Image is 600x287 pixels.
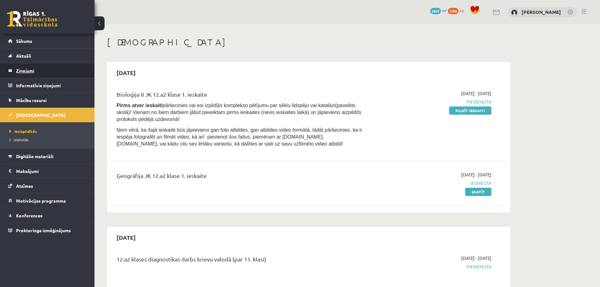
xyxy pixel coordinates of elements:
a: Rīgas 1. Tālmācības vidusskola [7,11,57,27]
span: Iesniegta [373,180,491,187]
a: Maksājumi [8,164,87,178]
span: Digitālie materiāli [16,153,54,159]
a: Digitālie materiāli [8,149,87,164]
a: Konferences [8,208,87,223]
a: Ziņojumi [8,63,87,78]
a: Atzīmes [8,179,87,193]
span: 1396 [448,8,459,14]
h2: [DATE] [110,230,142,245]
a: 1396 xp [448,8,467,13]
a: Aktuāli [8,49,87,63]
span: Sākums [16,38,32,44]
span: [DATE] - [DATE] [461,255,491,261]
a: Pildīt ieskaiti [449,106,491,115]
legend: Ziņojumi [16,63,87,78]
a: 2837 mP [430,8,447,13]
a: Informatīvie ziņojumi [8,78,87,93]
strong: Pirms atver ieskaiti [117,103,163,108]
a: Skatīt [465,188,491,196]
span: 2837 [430,8,441,14]
a: Mācību resursi [8,93,87,107]
h2: [DATE] [110,65,142,80]
div: Bioloģija II JK 12.a2 klase 1. ieskaite [117,90,363,102]
span: [DEMOGRAPHIC_DATA] [16,112,66,118]
span: Neizpildītās [9,129,37,134]
span: Pievienota [373,99,491,105]
span: Pievienota [373,263,491,270]
a: Motivācijas programma [8,193,87,208]
a: [DEMOGRAPHIC_DATA] [8,108,87,122]
span: Izlabotās [9,137,28,142]
span: [DATE] - [DATE] [461,90,491,97]
span: Konferences [16,213,43,218]
legend: Informatīvie ziņojumi [16,78,87,93]
span: Mācību resursi [16,97,47,103]
span: pārliecinies vai esi izpildījis komplekso pētījumu par sēklu lidspēju vai katalāzi(paveikts skolā... [117,103,361,122]
img: Gatis Pormalis [511,9,517,16]
a: [PERSON_NAME] [522,9,561,15]
a: Proktoringa izmēģinājums [8,223,87,238]
span: Motivācijas programma [16,198,66,204]
legend: Maksājumi [16,164,87,178]
span: Ņem vērā, ka šajā ieskaitē būs jāpievieno gan foto atbildes, gan atbildes video formātā, tādēļ pā... [117,127,362,146]
div: Ģeogrāfija JK 12.a2 klase 1. ieskaite [117,171,363,183]
a: Neizpildītās [9,129,88,134]
a: Izlabotās [9,137,88,142]
span: [DATE] - [DATE] [461,171,491,178]
a: Sākums [8,34,87,48]
span: Proktoringa izmēģinājums [16,227,71,233]
span: mP [442,8,447,13]
span: Aktuāli [16,53,31,59]
div: 12.a2 klases diagnostikas darbs krievu valodā (par 11. klasi) [117,255,363,267]
span: xp [460,8,464,13]
span: Atzīmes [16,183,33,189]
h1: [DEMOGRAPHIC_DATA] [107,37,510,48]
